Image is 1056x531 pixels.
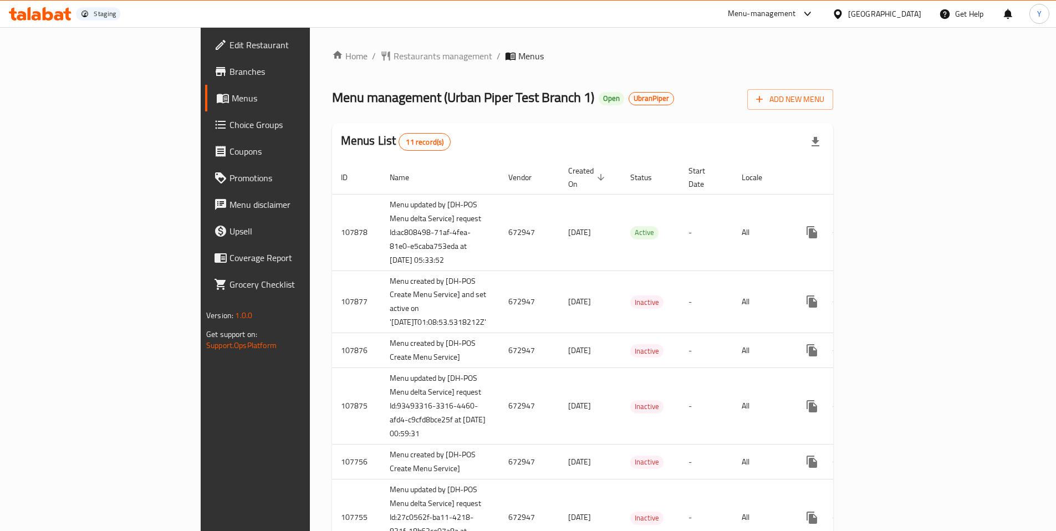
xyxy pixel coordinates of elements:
div: Inactive [630,512,664,525]
td: Menu updated by [DH-POS Menu delta Service] request Id:93493316-3316-4460-afd4-c9cfd8bce25f at [D... [381,368,499,445]
a: Menus [205,85,377,111]
a: Grocery Checklist [205,271,377,298]
td: 672947 [499,194,559,270]
span: Menus [232,91,368,105]
span: Inactive [630,512,664,524]
button: more [799,337,825,364]
div: Menu-management [728,7,796,21]
span: [DATE] [568,225,591,239]
td: - [680,445,733,479]
button: Change Status [825,219,852,246]
span: Choice Groups [229,118,368,131]
span: Created On [568,164,608,191]
td: Menu updated by [DH-POS Menu delta Service] request Id:ac808498-71af-4fea-81e0-e5caba753eda at [D... [381,194,499,270]
span: Branches [229,65,368,78]
a: Branches [205,58,377,85]
div: Open [599,92,624,105]
span: [DATE] [568,399,591,413]
td: All [733,445,790,479]
span: 1.0.0 [235,308,252,323]
a: Coverage Report [205,244,377,271]
span: Grocery Checklist [229,278,368,291]
a: Edit Restaurant [205,32,377,58]
a: Choice Groups [205,111,377,138]
span: Menu disclaimer [229,198,368,211]
span: ID [341,171,362,184]
button: more [799,219,825,246]
td: All [733,270,790,333]
td: Menu created by [DH-POS Create Menu Service] [381,333,499,368]
span: [DATE] [568,294,591,309]
span: Promotions [229,171,368,185]
td: 672947 [499,270,559,333]
li: / [497,49,501,63]
a: Coupons [205,138,377,165]
div: Total records count [399,133,451,151]
div: [GEOGRAPHIC_DATA] [848,8,921,20]
td: - [680,270,733,333]
div: Inactive [630,456,664,469]
span: Status [630,171,666,184]
span: Edit Restaurant [229,38,368,52]
span: Open [599,94,624,103]
span: Add New Menu [756,93,824,106]
div: Export file [802,129,829,155]
td: 672947 [499,368,559,445]
span: Locale [742,171,777,184]
button: Change Status [825,288,852,315]
td: All [733,333,790,368]
h2: Menus List [341,132,451,151]
span: Get support on: [206,327,257,341]
button: Change Status [825,504,852,531]
div: Active [630,226,659,239]
nav: breadcrumb [332,49,833,63]
span: Upsell [229,224,368,238]
td: Menu created by [DH-POS Create Menu Service] and set active on '[DATE]T01:08:53.5318212Z' [381,270,499,333]
button: more [799,448,825,475]
div: Staging [94,9,116,18]
a: Support.OpsPlatform [206,338,277,353]
span: UbranPiper [629,94,674,103]
td: 672947 [499,333,559,368]
div: Inactive [630,400,664,413]
td: All [733,368,790,445]
td: - [680,368,733,445]
span: Inactive [630,296,664,309]
a: Menu disclaimer [205,191,377,218]
span: Restaurants management [394,49,492,63]
span: Menus [518,49,544,63]
button: Add New Menu [747,89,833,110]
td: Menu created by [DH-POS Create Menu Service] [381,445,499,479]
a: Promotions [205,165,377,191]
span: Active [630,226,659,239]
td: All [733,194,790,270]
span: Inactive [630,456,664,468]
button: more [799,288,825,315]
a: Restaurants management [380,49,492,63]
span: Version: [206,308,233,323]
span: Name [390,171,424,184]
td: 672947 [499,445,559,479]
button: Change Status [825,448,852,475]
span: Inactive [630,345,664,358]
span: Coverage Report [229,251,368,264]
span: Coupons [229,145,368,158]
div: Inactive [630,344,664,358]
span: Menu management ( Urban Piper Test Branch 1 ) [332,85,594,110]
span: [DATE] [568,455,591,469]
span: Inactive [630,400,664,413]
td: - [680,333,733,368]
td: - [680,194,733,270]
span: 11 record(s) [399,137,450,147]
button: Change Status [825,393,852,420]
span: Y [1037,8,1042,20]
button: Change Status [825,337,852,364]
button: more [799,504,825,531]
button: more [799,393,825,420]
span: Vendor [508,171,546,184]
span: Start Date [688,164,720,191]
a: Upsell [205,218,377,244]
span: [DATE] [568,510,591,524]
th: Actions [790,161,914,195]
